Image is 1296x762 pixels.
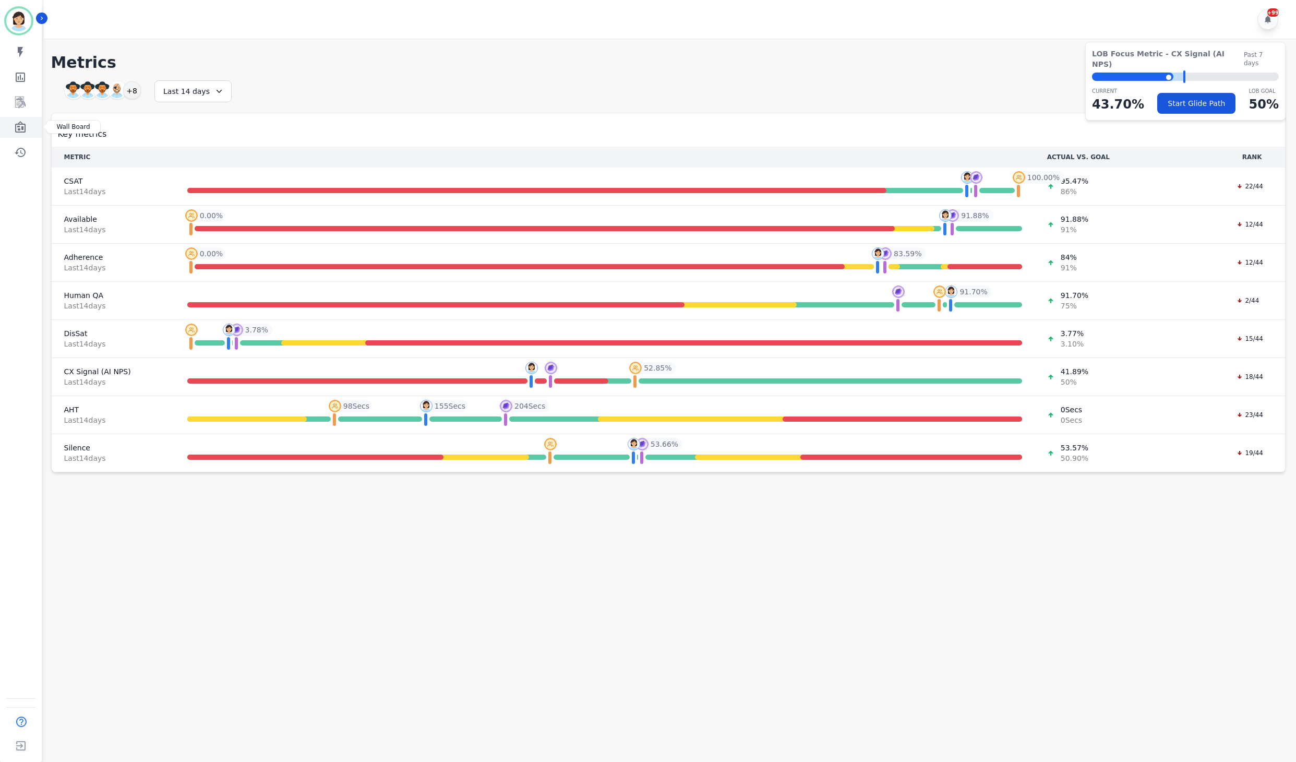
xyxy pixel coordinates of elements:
[1231,448,1268,458] div: 19/44
[1231,257,1268,268] div: 12/44
[961,171,974,184] img: profile-pic
[1061,186,1088,197] span: 86 %
[64,377,162,387] span: Last 14 day s
[961,210,989,221] span: 91.88 %
[1061,453,1088,463] span: 50.90 %
[1061,415,1082,425] span: 0 Secs
[64,176,162,186] span: CSAT
[1013,171,1025,184] img: profile-pic
[64,186,162,197] span: Last 14 day s
[644,363,671,373] span: 52.85 %
[1061,252,1077,263] span: 84 %
[64,339,162,349] span: Last 14 day s
[1027,172,1060,183] span: 100.00 %
[545,362,557,374] img: profile-pic
[64,366,162,377] span: CX Signal (AI NPS)
[651,439,678,449] span: 53.66 %
[1092,87,1144,95] p: CURRENT
[51,53,1286,72] h1: Metrics
[933,285,946,298] img: profile-pic
[1157,93,1235,114] button: Start Glide Path
[64,301,162,311] span: Last 14 day s
[1092,73,1173,81] div: ⬤
[1061,301,1088,311] span: 75 %
[420,400,433,412] img: profile-pic
[970,171,982,184] img: profile-pic
[1061,366,1088,377] span: 41.89 %
[64,328,162,339] span: DisSat
[154,80,232,102] div: Last 14 days
[629,362,642,374] img: profile-pic
[872,247,884,260] img: profile-pic
[1061,404,1082,415] span: 0 Secs
[628,438,640,450] img: profile-pic
[1035,147,1219,168] th: ACTUAL VS. GOAL
[1244,51,1279,67] span: Past 7 days
[64,252,162,263] span: Adherence
[1061,339,1084,349] span: 3.10 %
[200,248,223,259] span: 0.00 %
[123,81,141,99] div: +8
[64,443,162,453] span: Silence
[1231,295,1264,306] div: 2/44
[200,210,223,221] span: 0.00 %
[514,401,545,411] span: 204 Secs
[892,285,905,298] img: profile-pic
[894,248,921,259] span: 83.59 %
[231,324,243,336] img: profile-pic
[1061,263,1077,273] span: 91 %
[636,438,649,450] img: profile-pic
[525,362,538,374] img: profile-pic
[245,325,268,335] span: 3.78 %
[223,324,235,336] img: profile-pic
[1249,87,1279,95] p: LOB Goal
[1061,214,1088,224] span: 91.88 %
[6,8,31,33] img: Bordered avatar
[1231,334,1268,344] div: 15/44
[939,209,952,222] img: profile-pic
[64,214,162,224] span: Available
[1061,328,1084,339] span: 3.77 %
[1231,181,1268,192] div: 22/44
[1249,95,1279,114] p: 50 %
[64,404,162,415] span: AHT
[1061,443,1088,453] span: 53.57 %
[435,401,465,411] span: 155 Secs
[1219,147,1285,168] th: RANK
[185,247,198,260] img: profile-pic
[1231,410,1268,420] div: 23/44
[185,324,198,336] img: profile-pic
[64,415,162,425] span: Last 14 day s
[959,287,987,297] span: 91.70 %
[946,209,959,222] img: profile-pic
[185,209,198,222] img: profile-pic
[64,290,162,301] span: Human QA
[1231,219,1268,230] div: 12/44
[52,147,175,168] th: METRIC
[1267,8,1279,17] div: +99
[64,263,162,273] span: Last 14 day s
[1061,176,1088,186] span: 95.47 %
[945,285,957,298] img: profile-pic
[544,438,557,450] img: profile-pic
[500,400,512,412] img: profile-pic
[1061,290,1088,301] span: 91.70 %
[1061,377,1088,387] span: 50 %
[329,400,341,412] img: profile-pic
[1231,372,1268,382] div: 18/44
[879,247,892,260] img: profile-pic
[343,401,369,411] span: 98 Secs
[1092,49,1244,69] span: LOB Focus Metric - CX Signal (AI NPS)
[64,453,162,463] span: Last 14 day s
[58,128,107,140] span: Key metrics
[1092,95,1144,114] p: 43.70 %
[64,224,162,235] span: Last 14 day s
[1061,224,1088,235] span: 91 %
